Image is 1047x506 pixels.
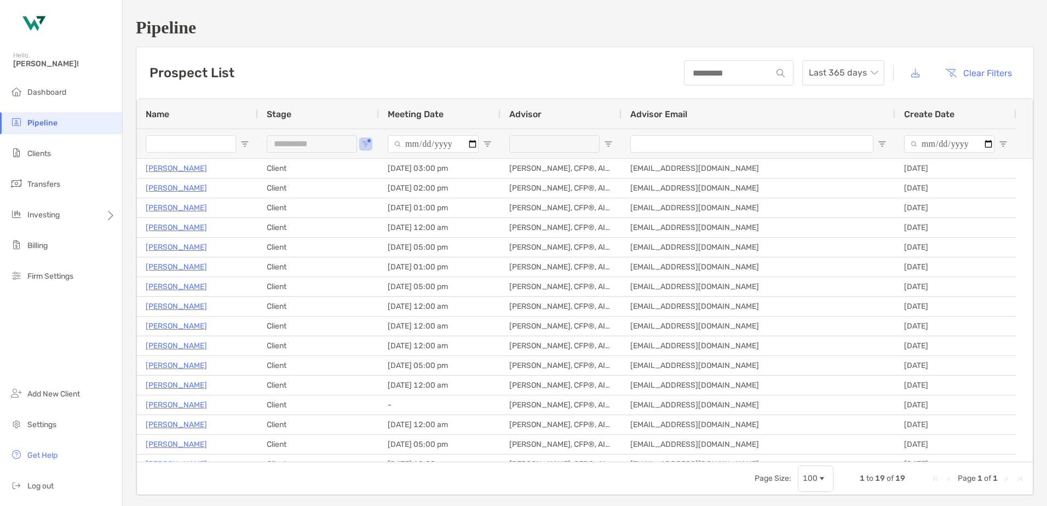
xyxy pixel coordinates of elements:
[10,417,23,430] img: settings icon
[27,118,57,128] span: Pipeline
[146,260,207,274] p: [PERSON_NAME]
[776,69,785,77] img: input icon
[860,474,865,483] span: 1
[878,140,887,148] button: Open Filter Menu
[10,116,23,129] img: pipeline icon
[895,336,1016,355] div: [DATE]
[895,218,1016,237] div: [DATE]
[501,198,622,217] div: [PERSON_NAME], CFP®, AIF®, CPFA
[146,398,207,412] p: [PERSON_NAME]
[258,297,379,316] div: Client
[501,435,622,454] div: [PERSON_NAME], CFP®, AIF®, CPFA
[258,179,379,198] div: Client
[622,376,895,395] div: [EMAIL_ADDRESS][DOMAIN_NAME]
[630,135,873,153] input: Advisor Email Filter Input
[379,376,501,395] div: [DATE] 12:00 am
[146,109,169,119] span: Name
[895,474,905,483] span: 19
[937,61,1020,85] button: Clear Filters
[931,474,940,483] div: First Page
[258,376,379,395] div: Client
[379,395,501,415] div: -
[622,317,895,336] div: [EMAIL_ADDRESS][DOMAIN_NAME]
[379,198,501,217] div: [DATE] 01:00 pm
[501,336,622,355] div: [PERSON_NAME], CFP®, AIF®, CRPC
[798,465,833,492] div: Page Size
[501,238,622,257] div: [PERSON_NAME], CFP®, AIF®, CRPC
[146,221,207,234] a: [PERSON_NAME]
[379,317,501,336] div: [DATE] 12:00 am
[146,438,207,451] a: [PERSON_NAME]
[501,179,622,198] div: [PERSON_NAME], CFP®, AIF®, CRPC
[146,240,207,254] a: [PERSON_NAME]
[27,241,48,250] span: Billing
[27,481,54,491] span: Log out
[895,179,1016,198] div: [DATE]
[379,415,501,434] div: [DATE] 12:00 am
[895,277,1016,296] div: [DATE]
[622,238,895,257] div: [EMAIL_ADDRESS][DOMAIN_NAME]
[958,474,976,483] span: Page
[267,109,291,119] span: Stage
[630,109,687,119] span: Advisor Email
[501,218,622,237] div: [PERSON_NAME], CFP®, AIF®, CPFA
[10,479,23,492] img: logout icon
[895,455,1016,474] div: [DATE]
[258,395,379,415] div: Client
[501,277,622,296] div: [PERSON_NAME], CFP®, AIF®, CPFA
[146,319,207,333] a: [PERSON_NAME]
[875,474,885,483] span: 19
[379,257,501,277] div: [DATE] 01:00 pm
[622,356,895,375] div: [EMAIL_ADDRESS][DOMAIN_NAME]
[258,415,379,434] div: Client
[27,451,57,460] span: Get Help
[146,359,207,372] p: [PERSON_NAME]
[622,395,895,415] div: [EMAIL_ADDRESS][DOMAIN_NAME]
[895,198,1016,217] div: [DATE]
[1002,474,1011,483] div: Next Page
[146,201,207,215] a: [PERSON_NAME]
[258,317,379,336] div: Client
[27,180,60,189] span: Transfers
[258,238,379,257] div: Client
[483,140,492,148] button: Open Filter Menu
[509,109,542,119] span: Advisor
[895,376,1016,395] div: [DATE]
[146,418,207,432] a: [PERSON_NAME]
[622,198,895,217] div: [EMAIL_ADDRESS][DOMAIN_NAME]
[258,336,379,355] div: Client
[361,140,370,148] button: Open Filter Menu
[27,272,73,281] span: Firm Settings
[379,455,501,474] div: [DATE] 12:00 am
[146,378,207,392] p: [PERSON_NAME]
[501,376,622,395] div: [PERSON_NAME], CFP®, AIF®, CPFA
[146,162,207,175] a: [PERSON_NAME]
[622,218,895,237] div: [EMAIL_ADDRESS][DOMAIN_NAME]
[993,474,998,483] span: 1
[27,389,80,399] span: Add New Client
[604,140,613,148] button: Open Filter Menu
[146,300,207,313] a: [PERSON_NAME]
[258,277,379,296] div: Client
[146,280,207,294] a: [PERSON_NAME]
[904,135,994,153] input: Create Date Filter Input
[379,238,501,257] div: [DATE] 05:00 pm
[622,455,895,474] div: [EMAIL_ADDRESS][DOMAIN_NAME]
[388,135,479,153] input: Meeting Date Filter Input
[258,159,379,178] div: Client
[379,218,501,237] div: [DATE] 12:00 am
[146,181,207,195] a: [PERSON_NAME]
[622,179,895,198] div: [EMAIL_ADDRESS][DOMAIN_NAME]
[501,415,622,434] div: [PERSON_NAME], CFP®, AIF®, CPFA
[501,257,622,277] div: [PERSON_NAME], CFP®, AIF®, CPFA
[866,474,873,483] span: to
[136,18,1034,38] h1: Pipeline
[379,435,501,454] div: [DATE] 05:00 pm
